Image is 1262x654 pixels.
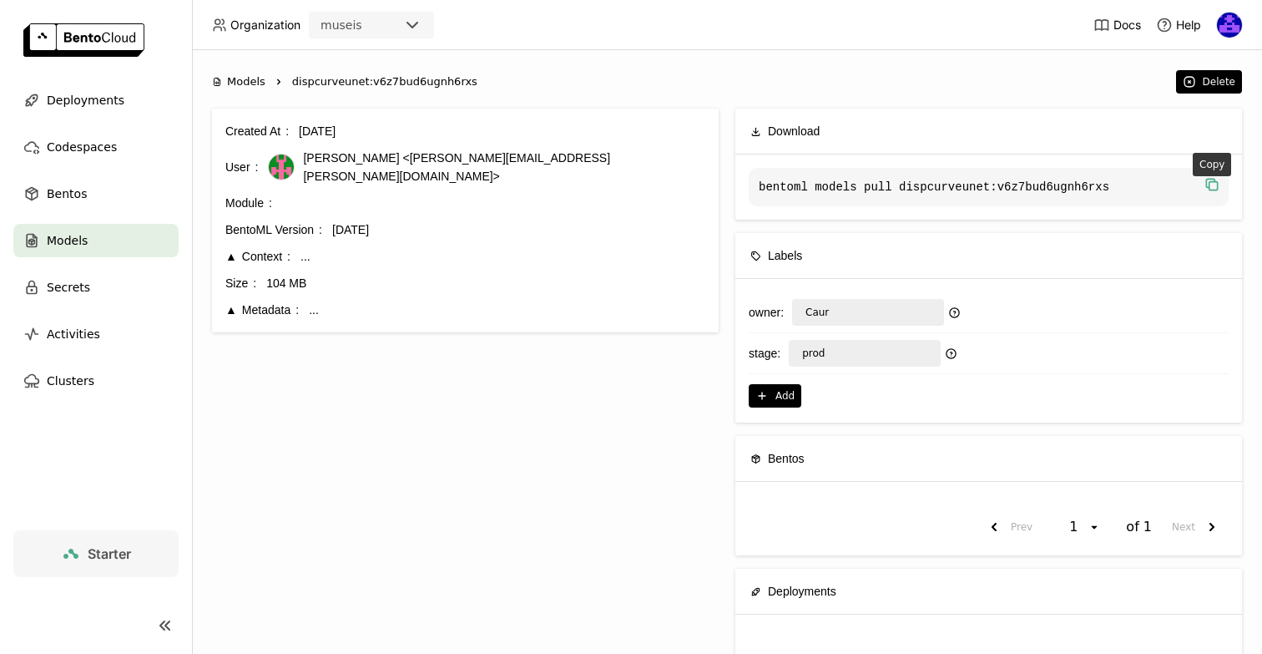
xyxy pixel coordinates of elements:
span: [PERSON_NAME] <[PERSON_NAME][EMAIL_ADDRESS][PERSON_NAME][DOMAIN_NAME]> [303,149,705,185]
span: Models [47,231,88,251]
span: Clusters [47,371,94,391]
img: Maher Nasr [1217,13,1242,38]
a: Deployments [13,84,179,117]
div: Module [225,194,272,212]
span: Codespaces [47,137,117,157]
button: previous page. current page 1 of 1 [977,512,1039,542]
a: Starter [13,530,179,577]
svg: open [1088,520,1101,534]
button: next page. current page 1 of 1 [1165,512,1229,542]
svg: Right [272,75,285,89]
div: User [225,158,258,176]
span: Organization [230,18,300,33]
a: Codespaces [13,130,179,164]
button: Add [749,384,801,408]
svg: Plus [755,389,769,403]
div: Created At [225,122,289,140]
span: Labels [768,246,802,265]
div: Size [225,274,256,292]
div: [DATE] [332,221,705,239]
span: Bentos [768,449,805,468]
span: Deployments [768,582,836,601]
div: owner : [749,303,784,322]
a: Clusters [13,364,179,398]
span: Help [1176,18,1201,33]
div: museis [321,17,362,33]
div: Metadata [225,301,299,319]
a: Secrets [13,271,179,304]
code: bentoml models pull dispcurveunet:v6z7bud6ugnh6rxs [749,168,1229,206]
div: Models [212,74,265,90]
div: 104 MB [266,274,705,292]
div: Help [1156,17,1201,33]
span: [DATE] [299,124,336,138]
a: Models [13,224,179,257]
a: Docs [1093,17,1141,33]
img: Noah Munro-Kagan [269,155,294,180]
div: stage : [749,344,780,362]
a: Activities [13,317,179,351]
nav: Breadcrumbs navigation [212,74,1168,90]
span: of 1 [1126,519,1152,535]
button: Delete [1176,70,1242,94]
div: Context [225,247,290,266]
div: 1 [1064,519,1088,535]
div: ... [309,301,705,319]
span: Docs [1113,18,1141,33]
span: Activities [47,324,100,344]
div: BentoML Version [225,221,322,239]
div: ... [300,247,705,266]
span: Download [768,122,820,140]
img: logo [23,23,144,57]
div: Copy [1193,153,1231,176]
span: Models [227,74,265,90]
span: dispcurveunet:v6z7bud6ugnh6rxs [292,74,477,90]
a: Bentos [13,177,179,210]
span: Starter [88,545,131,562]
span: Secrets [47,277,90,297]
input: Selected museis. [364,18,366,34]
div: Delete [1203,75,1235,89]
span: Deployments [47,90,124,110]
span: Bentos [47,184,87,204]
